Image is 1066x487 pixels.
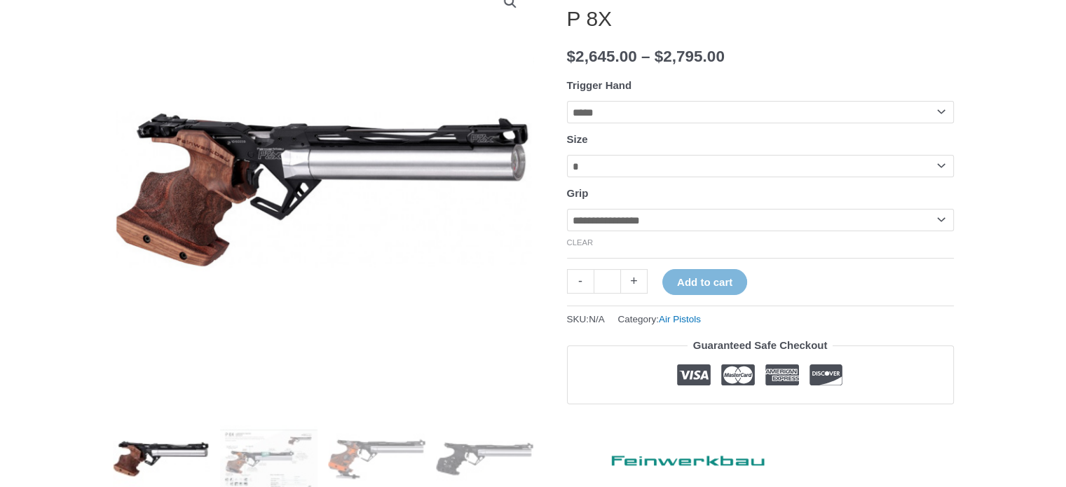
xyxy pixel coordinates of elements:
[641,48,650,65] span: –
[688,336,833,355] legend: Guaranteed Safe Checkout
[567,6,954,32] h1: P 8X
[594,269,621,294] input: Product quantity
[567,238,594,247] a: Clear options
[655,48,725,65] bdi: 2,795.00
[662,269,747,295] button: Add to cart
[589,314,605,324] span: N/A
[659,314,701,324] a: Air Pistols
[567,133,588,145] label: Size
[617,310,701,328] span: Category:
[567,415,954,432] iframe: Customer reviews powered by Trustpilot
[567,269,594,294] a: -
[567,48,637,65] bdi: 2,645.00
[567,310,605,328] span: SKU:
[567,79,632,91] label: Trigger Hand
[655,48,664,65] span: $
[567,48,576,65] span: $
[621,269,648,294] a: +
[567,442,777,472] a: Feinwerkbau
[567,187,589,199] label: Grip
